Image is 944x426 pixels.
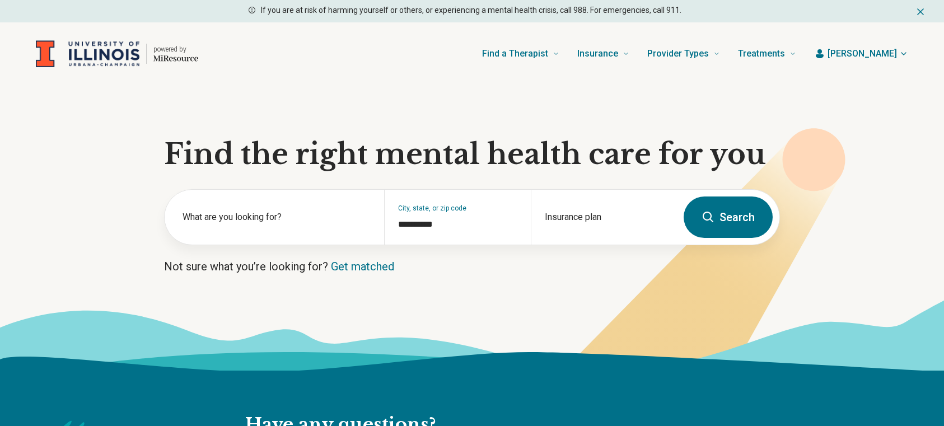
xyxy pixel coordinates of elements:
button: Search [684,196,773,238]
p: If you are at risk of harming yourself or others, or experiencing a mental health crisis, call 98... [261,4,681,16]
button: [PERSON_NAME] [814,47,908,60]
p: Not sure what you’re looking for? [164,259,780,274]
span: Provider Types [647,46,709,62]
h1: Find the right mental health care for you [164,138,780,171]
button: Dismiss [915,4,926,18]
a: Provider Types [647,31,720,76]
label: What are you looking for? [183,210,371,224]
a: Find a Therapist [482,31,559,76]
a: Home page [36,36,198,72]
a: Get matched [331,260,394,273]
span: Insurance [577,46,618,62]
p: powered by [153,45,198,54]
span: [PERSON_NAME] [828,47,897,60]
span: Treatments [738,46,785,62]
a: Treatments [738,31,796,76]
span: Find a Therapist [482,46,548,62]
a: Insurance [577,31,629,76]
